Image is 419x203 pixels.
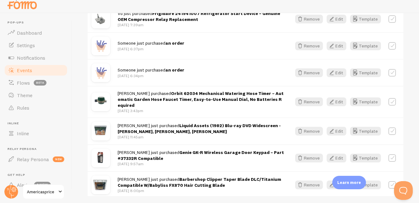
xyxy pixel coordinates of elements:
[4,101,68,114] a: Rules
[394,181,413,200] iframe: Help Scout Beacon - Open
[4,27,68,39] a: Dashboard
[118,176,281,188] strong: Barbershop Clipper Taper Blade DLC/Titanium Compatible W/Babyliss FX870 Hair Cutting Blade
[91,176,110,194] img: s202196731164749300_p1749_i1_w1505.jpeg
[327,68,346,77] button: Edit
[295,181,323,189] button: Remove
[91,63,110,82] img: purchase.jpg
[118,91,284,108] span: [PERSON_NAME] purchased
[350,97,381,106] button: Template
[17,55,45,61] span: Notifications
[91,149,110,167] img: s202196731164749300_p1990_i1_w1505.jpeg
[118,73,184,78] p: [DATE] 6:34pm
[327,15,346,23] button: Edit
[165,67,184,73] strong: an order
[327,68,350,77] a: Edit
[118,176,281,188] span: [PERSON_NAME] just purchased
[327,97,350,106] a: Edit
[118,123,281,134] span: [PERSON_NAME] just purchased
[53,156,64,162] span: new
[17,67,32,73] span: Events
[337,180,361,186] p: Learn more
[17,42,35,48] span: Settings
[4,64,68,77] a: Events
[17,30,42,36] span: Dashboard
[327,97,346,106] button: Edit
[91,122,110,141] img: s202196731164749300_p1436_i1_w1505.png
[327,154,350,162] a: Edit
[7,147,68,151] span: Relay Persona
[118,11,280,22] strong: Frigidaire 241941007 Refrigerator Start Device – Genuine OEM Compressor Relay Replacement
[118,150,284,161] strong: Genie GK-R Wireless Garage Door Keypad – Part #37332R Compatible
[4,89,68,101] a: Theme
[327,127,350,136] a: Edit
[17,156,49,162] span: Relay Persona
[327,42,346,50] button: Edit
[34,182,51,188] span: 1 new
[295,15,323,23] button: Remove
[17,182,30,188] span: Alerts
[118,108,284,113] p: [DATE] 3:43pm
[118,161,284,166] p: [DATE] 9:57am
[7,21,68,25] span: Pop-ups
[327,181,350,189] a: Edit
[4,153,68,166] a: Relay Persona new
[17,80,30,86] span: Flows
[350,15,381,23] button: Template
[17,130,29,136] span: Inline
[27,188,56,196] span: Americasprice
[295,42,323,50] button: Remove
[17,105,29,111] span: Rules
[165,40,184,46] strong: an order
[7,121,68,126] span: Inline
[295,97,323,106] button: Remove
[118,67,184,73] span: Someone just purchased
[91,37,110,55] img: purchase.jpg
[332,176,366,189] div: Learn more
[350,42,381,50] button: Template
[350,68,381,77] button: Template
[350,127,381,136] button: Template
[327,181,346,189] button: Edit
[34,80,46,86] span: beta
[327,154,346,162] button: Edit
[4,39,68,52] a: Settings
[91,10,110,28] img: s202196731164749300_p2008_i1_w1505.jpeg
[118,188,284,193] p: [DATE] 8:00pm
[118,91,284,108] strong: Orbit 62034 Mechanical Watering Hose Timer – Automatic Garden Hose Faucet Timer, Easy-to-Use Manu...
[118,150,284,161] span: [PERSON_NAME] just purchased
[118,40,184,46] span: Someone just purchased
[4,52,68,64] a: Notifications
[118,22,284,27] p: [DATE] 7:39am
[118,11,280,22] span: Vu just purchased
[7,173,68,177] span: Get Help
[118,123,281,134] strong: Liquid Assets (1982) Blu-ray DVD Widescreen - [PERSON_NAME], [PERSON_NAME], [PERSON_NAME]
[350,154,381,162] button: Template
[327,15,350,23] a: Edit
[118,134,284,140] p: [DATE] 11:45am
[91,92,110,111] img: s202196731164749300_p2036_i1_w1927.jpeg
[327,127,346,136] button: Edit
[22,184,65,199] a: Americasprice
[118,46,184,52] p: [DATE] 6:37pm
[327,42,350,50] a: Edit
[295,154,323,162] button: Remove
[4,77,68,89] a: Flows beta
[295,127,323,136] button: Remove
[4,127,68,140] a: Inline
[4,179,68,191] a: Alerts 1 new
[17,92,32,98] span: Theme
[295,68,323,77] button: Remove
